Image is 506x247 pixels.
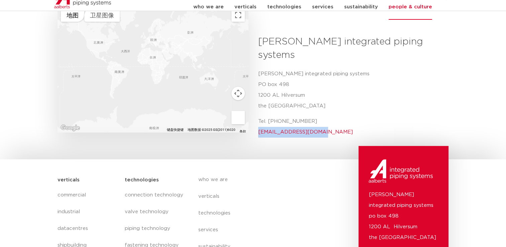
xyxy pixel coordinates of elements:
a: services [198,222,321,238]
a: industrial [58,203,118,220]
a: connection technology [124,187,185,203]
h3: [PERSON_NAME] integrated piping systems [258,35,444,62]
a: who we are [198,171,321,188]
h5: verticals [58,175,80,185]
h5: technologies [124,175,159,185]
a: datacentres [58,220,118,237]
a: technologies [198,205,321,222]
p: Tel. [PHONE_NUMBER] [258,116,444,138]
a: 条款（在新标签页中打开） [239,130,246,133]
a: [EMAIL_ADDRESS][DOMAIN_NAME] [258,130,353,135]
button: 键盘快捷键 [167,128,184,132]
a: valve technology [124,203,185,220]
p: [PERSON_NAME] integrated piping systems po box 498 1200 AL Hilversum the [GEOGRAPHIC_DATA] [369,189,438,243]
p: [PERSON_NAME] integrated piping systems PO box 498 1200 AL Hilversum the [GEOGRAPHIC_DATA] [258,69,444,111]
img: Google [59,123,81,132]
a: piping technology [124,220,185,237]
button: 地图镜头控件 [231,87,245,100]
button: 显示街道地图 [61,8,84,22]
button: 将街景小人拖到地图上以打开街景 [231,111,245,124]
a: verticals [198,188,321,205]
a: 在 Google 地图中打开此区域（会打开一个新窗口） [59,123,81,132]
button: 显示卫星图像 [84,8,120,22]
a: commercial [58,187,118,203]
span: 地图数据 ©2025 GS(2011)6020 [188,128,235,132]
